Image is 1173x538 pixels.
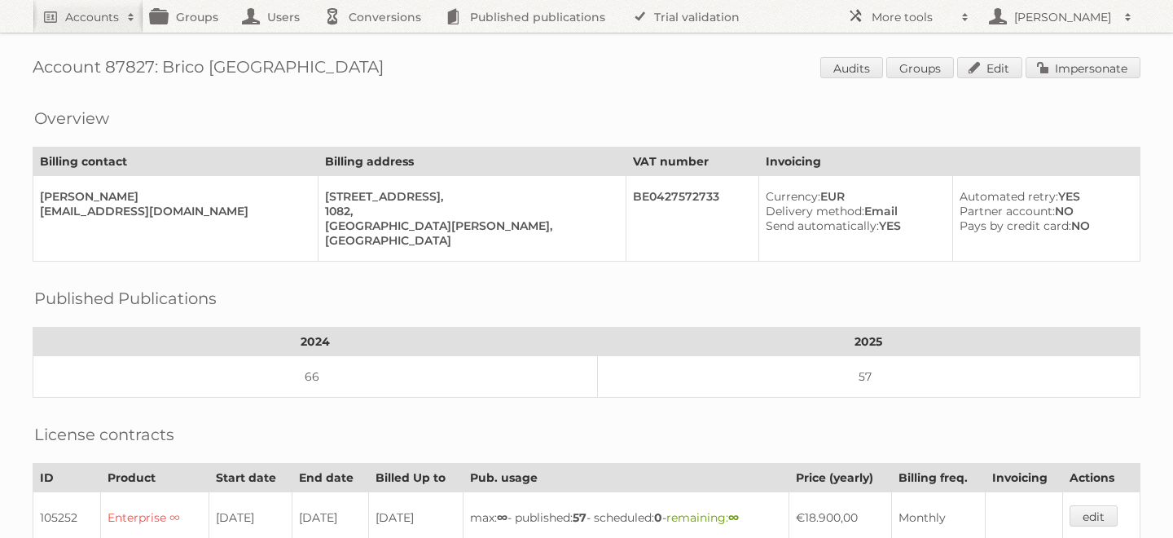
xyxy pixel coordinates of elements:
span: Automated retry: [960,189,1058,204]
div: YES [766,218,939,233]
a: Groups [886,57,954,78]
div: 1082, [325,204,613,218]
span: Partner account: [960,204,1055,218]
div: [GEOGRAPHIC_DATA][PERSON_NAME], [325,218,613,233]
th: End date [292,464,369,492]
strong: ∞ [728,510,739,525]
span: Pays by credit card: [960,218,1071,233]
th: Billing address [318,148,626,176]
div: [GEOGRAPHIC_DATA] [325,233,613,248]
th: Price (yearly) [789,464,892,492]
th: Start date [209,464,292,492]
a: Audits [820,57,883,78]
td: 57 [597,356,1140,398]
div: [EMAIL_ADDRESS][DOMAIN_NAME] [40,204,305,218]
div: [PERSON_NAME] [40,189,305,204]
th: Invoicing [985,464,1063,492]
th: Pub. usage [463,464,789,492]
th: VAT number [626,148,759,176]
div: NO [960,218,1127,233]
strong: 57 [573,510,586,525]
th: Actions [1063,464,1140,492]
span: Send automatically: [766,218,879,233]
strong: 0 [654,510,662,525]
h2: License contracts [34,422,174,447]
th: Billing contact [33,148,319,176]
th: ID [33,464,101,492]
span: Delivery method: [766,204,864,218]
div: YES [960,189,1127,204]
th: Billing freq. [892,464,986,492]
span: remaining: [666,510,739,525]
th: 2024 [33,328,598,356]
span: Currency: [766,189,820,204]
div: Email [766,204,939,218]
th: Invoicing [759,148,1140,176]
th: Product [101,464,209,492]
div: EUR [766,189,939,204]
strong: ∞ [497,510,507,525]
td: BE0427572733 [626,176,759,262]
a: Edit [957,57,1022,78]
td: 66 [33,356,598,398]
h2: Accounts [65,9,119,25]
h1: Account 87827: Brico [GEOGRAPHIC_DATA] [33,57,1140,82]
a: edit [1070,505,1118,527]
h2: More tools [872,9,953,25]
th: 2025 [597,328,1140,356]
th: Billed Up to [369,464,463,492]
h2: [PERSON_NAME] [1010,9,1116,25]
a: Impersonate [1026,57,1140,78]
div: [STREET_ADDRESS], [325,189,613,204]
h2: Published Publications [34,286,217,311]
div: NO [960,204,1127,218]
h2: Overview [34,106,109,130]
